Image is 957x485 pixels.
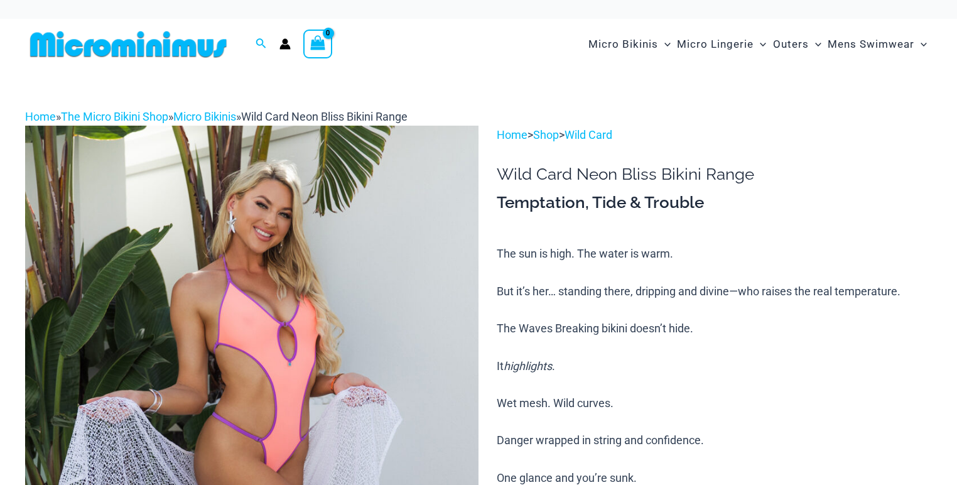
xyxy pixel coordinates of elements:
[914,28,927,60] span: Menu Toggle
[773,28,809,60] span: Outers
[173,110,236,123] a: Micro Bikinis
[303,30,332,58] a: View Shopping Cart, empty
[61,110,168,123] a: The Micro Bikini Shop
[674,25,769,63] a: Micro LingerieMenu ToggleMenu Toggle
[565,128,612,141] a: Wild Card
[25,110,408,123] span: » » »
[497,126,932,144] p: > >
[583,23,932,65] nav: Site Navigation
[279,38,291,50] a: Account icon link
[25,30,232,58] img: MM SHOP LOGO FLAT
[754,28,766,60] span: Menu Toggle
[533,128,559,141] a: Shop
[497,192,932,214] h3: Temptation, Tide & Trouble
[825,25,930,63] a: Mens SwimwearMenu ToggleMenu Toggle
[25,110,56,123] a: Home
[809,28,821,60] span: Menu Toggle
[588,28,658,60] span: Micro Bikinis
[241,110,408,123] span: Wild Card Neon Bliss Bikini Range
[677,28,754,60] span: Micro Lingerie
[585,25,674,63] a: Micro BikinisMenu ToggleMenu Toggle
[497,165,932,184] h1: Wild Card Neon Bliss Bikini Range
[658,28,671,60] span: Menu Toggle
[828,28,914,60] span: Mens Swimwear
[497,128,527,141] a: Home
[770,25,825,63] a: OutersMenu ToggleMenu Toggle
[504,359,552,373] i: highlights
[256,36,267,52] a: Search icon link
